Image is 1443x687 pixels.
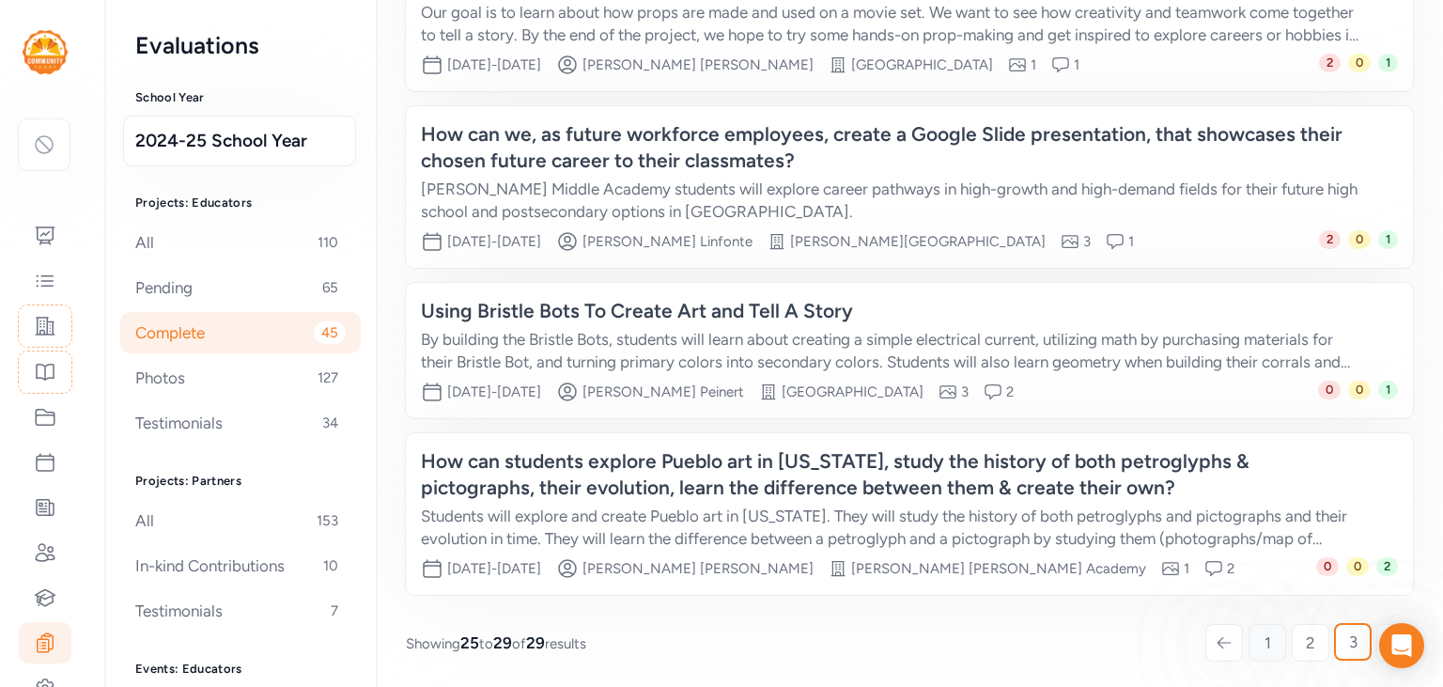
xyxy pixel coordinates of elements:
[582,232,753,251] span: [PERSON_NAME] Linfonte
[1318,381,1341,399] span: 0
[421,328,1360,373] div: By building the Bristle Bots, students will learn about creating a simple electrical current, uti...
[1265,632,1271,654] span: 1
[135,662,346,677] h3: Events: Educators
[582,383,744,401] span: [PERSON_NAME] Peinert
[460,633,479,652] span: 25
[135,195,346,211] h3: Projects: Educators
[23,30,68,74] img: logo
[120,312,361,353] div: Complete
[1249,624,1286,662] a: 1
[851,559,1146,578] div: [PERSON_NAME] [PERSON_NAME] Academy
[493,633,512,652] span: 29
[120,222,361,263] div: All
[1348,230,1371,249] span: 0
[1319,54,1341,72] span: 2
[1306,632,1315,654] span: 2
[421,1,1360,46] div: Our goal is to learn about how props are made and used on a movie set. We want to see how creativ...
[421,121,1360,174] div: How can we, as future workforce employees, create a Google Slide presentation, that showcases the...
[1006,383,1014,401] div: 2
[310,231,346,254] span: 110
[135,128,344,154] span: 2024-25 School Year
[447,559,541,578] span: [DATE] - [DATE]
[1349,631,1358,653] span: 3
[1348,54,1371,72] span: 0
[1128,232,1134,251] div: 1
[421,298,1360,324] div: Using Bristle Bots To Create Art and Tell A Story
[120,357,361,398] div: Photos
[406,632,586,654] span: Showing to of results
[526,633,545,652] span: 29
[314,321,346,344] span: 45
[790,232,1046,251] div: [PERSON_NAME][GEOGRAPHIC_DATA]
[120,267,361,308] div: Pending
[582,55,814,74] span: [PERSON_NAME] [PERSON_NAME]
[421,505,1360,550] div: Students will explore and create Pueblo art in [US_STATE]. They will study the history of both pe...
[851,55,993,74] div: [GEOGRAPHIC_DATA]
[1031,55,1036,74] div: 1
[120,590,361,632] div: Testimonials
[1378,54,1398,72] span: 1
[315,276,346,299] span: 65
[310,367,346,389] span: 127
[323,600,346,622] span: 7
[316,554,346,577] span: 10
[135,474,346,489] h3: Projects: Partners
[582,559,814,578] span: [PERSON_NAME] [PERSON_NAME]
[123,116,356,166] button: 2024-25 School Year
[1376,557,1398,576] span: 2
[447,383,541,401] span: [DATE] - [DATE]
[421,448,1360,501] div: How can students explore Pueblo art in [US_STATE], study the history of both petroglyphs & pictog...
[1319,230,1341,249] span: 2
[1316,557,1339,576] span: 0
[1227,559,1234,578] div: 2
[1346,557,1369,576] span: 0
[1083,232,1091,251] div: 3
[447,232,541,251] span: [DATE] - [DATE]
[135,30,346,60] h2: Evaluations
[1378,230,1398,249] span: 1
[120,402,361,444] div: Testimonials
[309,509,346,532] span: 153
[120,500,361,541] div: All
[1348,381,1371,399] span: 0
[1292,624,1329,662] a: 2
[135,90,346,105] h3: School Year
[1378,381,1398,399] span: 1
[782,383,923,401] div: [GEOGRAPHIC_DATA]
[447,55,541,74] span: [DATE] - [DATE]
[1074,55,1079,74] div: 1
[1379,623,1424,668] div: Open Intercom Messenger
[315,412,346,434] span: 34
[1184,559,1189,578] div: 1
[961,383,969,401] div: 3
[421,178,1360,223] div: [PERSON_NAME] Middle Academy students will explore career pathways in high-growth and high-demand...
[120,545,361,586] div: In-kind Contributions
